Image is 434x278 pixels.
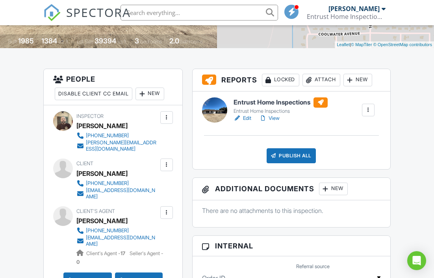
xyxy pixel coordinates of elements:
[319,183,348,195] div: New
[180,39,203,45] span: bathrooms
[86,250,126,256] span: Client's Agent -
[343,74,372,86] div: New
[373,42,432,47] a: © OpenStreetMap contributors
[55,88,132,100] div: Disable Client CC Email
[121,5,278,21] input: Search everything...
[267,148,316,163] div: Publish All
[202,206,381,215] p: There are no attachments to this inspection.
[296,263,330,270] label: Referral source
[193,236,390,256] h3: Internal
[335,41,434,48] div: |
[86,187,158,200] div: [EMAIL_ADDRESS][DOMAIN_NAME]
[407,251,426,270] div: Open Intercom Messenger
[76,168,128,179] div: [PERSON_NAME]
[121,250,125,256] strong: 17
[76,113,104,119] span: Inspector
[234,97,328,108] h6: Entrust Home Inspections
[328,5,380,13] div: [PERSON_NAME]
[234,97,328,115] a: Entrust Home Inspections Entrust Home Inspections
[76,140,158,152] a: [PERSON_NAME][EMAIL_ADDRESS][DOMAIN_NAME]
[302,74,340,86] div: Attach
[140,39,162,45] span: bedrooms
[76,120,128,132] div: [PERSON_NAME]
[86,140,158,152] div: [PERSON_NAME][EMAIL_ADDRESS][DOMAIN_NAME]
[95,37,116,45] div: 39394
[259,114,280,122] a: View
[193,69,390,91] h3: Reports
[135,37,139,45] div: 3
[76,179,158,187] a: [PHONE_NUMBER]
[351,42,372,47] a: © MapTiler
[44,69,182,105] h3: People
[43,11,131,27] a: SPECTORA
[18,37,34,45] div: 1985
[76,259,80,265] strong: 0
[86,228,129,234] div: [PHONE_NUMBER]
[234,108,328,114] div: Entrust Home Inspections
[262,74,299,86] div: Locked
[76,160,93,166] span: Client
[86,235,158,247] div: [EMAIL_ADDRESS][DOMAIN_NAME]
[76,187,158,200] a: [EMAIL_ADDRESS][DOMAIN_NAME]
[135,88,164,100] div: New
[76,227,158,235] a: [PHONE_NUMBER]
[76,235,158,247] a: [EMAIL_ADDRESS][DOMAIN_NAME]
[86,132,129,139] div: [PHONE_NUMBER]
[76,208,115,214] span: Client's Agent
[193,178,390,200] h3: Additional Documents
[234,114,251,122] a: Edit
[8,39,17,45] span: Built
[41,37,57,45] div: 1384
[76,215,128,227] a: [PERSON_NAME]
[58,39,69,45] span: sq. ft.
[307,13,386,21] div: Entrust Home Inspections, LLC
[66,4,131,21] span: SPECTORA
[86,180,129,187] div: [PHONE_NUMBER]
[43,4,61,21] img: The Best Home Inspection Software - Spectora
[337,42,350,47] a: Leaflet
[77,39,93,45] span: Lot Size
[76,132,158,140] a: [PHONE_NUMBER]
[169,37,179,45] div: 2.0
[117,39,127,45] span: sq.ft.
